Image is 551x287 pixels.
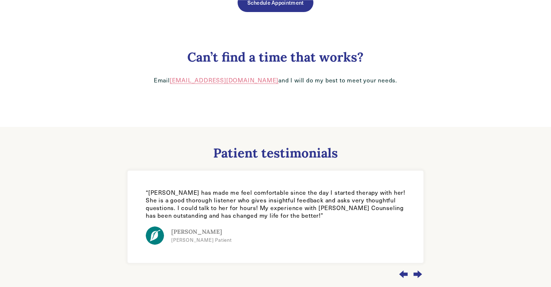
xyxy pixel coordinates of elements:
p: [PERSON_NAME] Patient [171,237,232,243]
div: Previous slide [398,264,409,284]
h3: Patient testimonials [124,145,427,161]
p: “[PERSON_NAME] has made me feel comfortable since the day I started therapy with her! She is a go... [146,189,405,219]
h3: [PERSON_NAME] [171,228,232,236]
div: Next slide [412,264,423,284]
p: Email and I will do my best to meet your needs. [112,77,439,84]
h3: Can’t find a time that works? [112,49,439,65]
a: [EMAIL_ADDRESS][DOMAIN_NAME] [170,76,278,84]
img: IvyLane-whiteLeaf-greenCircle.png [146,226,164,245]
